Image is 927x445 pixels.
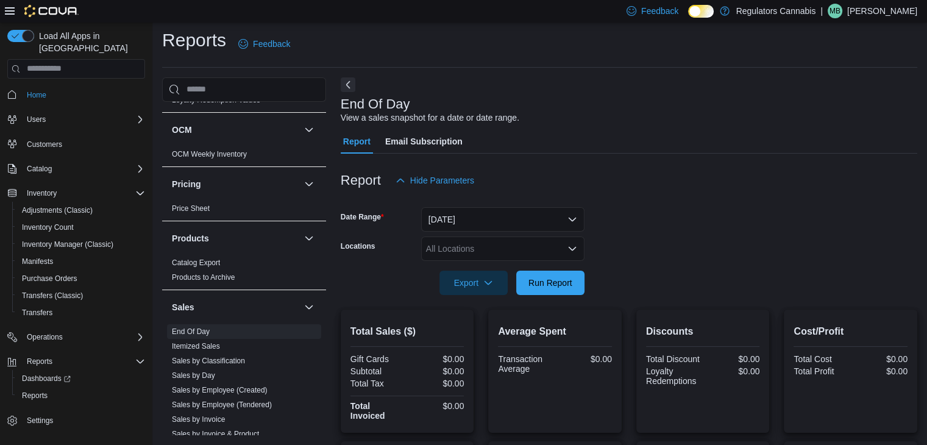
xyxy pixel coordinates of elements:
a: OCM Weekly Inventory [172,150,247,158]
a: Sales by Employee (Created) [172,386,268,394]
a: Products to Archive [172,273,235,282]
button: OCM [302,123,316,137]
span: Settings [27,416,53,425]
a: Sales by Invoice & Product [172,430,259,438]
h3: Report [341,173,381,188]
span: Dashboards [17,371,145,386]
label: Date Range [341,212,384,222]
p: Regulators Cannabis [736,4,815,18]
div: $0.00 [705,366,759,376]
a: Reports [17,388,52,403]
button: Sales [172,301,299,313]
span: Customers [22,137,145,152]
a: Inventory Manager (Classic) [17,237,118,252]
span: Transfers [17,305,145,320]
span: Manifests [17,254,145,269]
span: MB [829,4,840,18]
button: OCM [172,124,299,136]
span: Inventory Manager (Classic) [17,237,145,252]
label: Locations [341,241,375,251]
h3: OCM [172,124,192,136]
button: Next [341,77,355,92]
div: $0.00 [410,366,464,376]
h2: Total Sales ($) [350,324,464,339]
button: Catalog [22,162,57,176]
span: Operations [22,330,145,344]
span: Transfers (Classic) [22,291,83,301]
a: Purchase Orders [17,271,82,286]
a: Transfers (Classic) [17,288,88,303]
button: Open list of options [567,244,577,254]
span: Users [22,112,145,127]
a: Sales by Day [172,371,215,380]
span: Load All Apps in [GEOGRAPHIC_DATA] [34,30,145,54]
button: Catalog [2,160,150,177]
button: Operations [22,330,68,344]
span: Home [27,90,46,100]
strong: Total Invoiced [350,401,385,421]
button: [DATE] [421,207,584,232]
span: Sales by Employee (Tendered) [172,400,272,410]
button: Purchase Orders [12,270,150,287]
span: Sales by Employee (Created) [172,385,268,395]
h2: Average Spent [498,324,612,339]
div: $0.00 [558,354,612,364]
span: Adjustments (Classic) [22,205,93,215]
span: Purchase Orders [22,274,77,283]
button: Sales [302,300,316,315]
a: Catalog Export [172,258,220,267]
h2: Discounts [646,324,760,339]
div: $0.00 [705,354,759,364]
div: $0.00 [853,366,907,376]
div: Products [162,255,326,290]
button: Users [2,111,150,128]
span: Run Report [528,277,572,289]
button: Home [2,86,150,104]
h3: Products [172,232,209,244]
span: Reports [22,391,48,400]
span: Inventory [22,186,145,201]
span: Dashboards [22,374,71,383]
span: Manifests [22,257,53,266]
a: Dashboards [17,371,76,386]
div: $0.00 [853,354,907,364]
button: Inventory Manager (Classic) [12,236,150,253]
span: Reports [22,354,145,369]
a: Itemized Sales [172,342,220,351]
span: Email Subscription [385,129,463,154]
h2: Cost/Profit [794,324,907,339]
button: Operations [2,329,150,346]
span: Sales by Invoice [172,415,225,424]
span: Customers [27,140,62,149]
h3: End Of Day [341,97,410,112]
div: OCM [162,147,326,166]
button: Users [22,112,51,127]
a: Transfers [17,305,57,320]
span: Transfers [22,308,52,318]
span: Reports [17,388,145,403]
span: Users [27,115,46,124]
div: Loyalty Redemptions [646,366,700,386]
span: Hide Parameters [410,174,474,187]
button: Settings [2,411,150,429]
input: Dark Mode [688,5,714,18]
div: Mike Biron [828,4,842,18]
button: Reports [22,354,57,369]
a: Price Sheet [172,204,210,213]
h3: Pricing [172,178,201,190]
span: Catalog [27,164,52,174]
span: Transfers (Classic) [17,288,145,303]
h1: Reports [162,28,226,52]
button: Transfers (Classic) [12,287,150,304]
div: Total Cost [794,354,848,364]
button: Manifests [12,253,150,270]
button: Hide Parameters [391,168,479,193]
button: Transfers [12,304,150,321]
span: Reports [27,357,52,366]
a: Adjustments (Classic) [17,203,98,218]
button: Adjustments (Classic) [12,202,150,219]
a: Inventory Count [17,220,79,235]
span: OCM Weekly Inventory [172,149,247,159]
